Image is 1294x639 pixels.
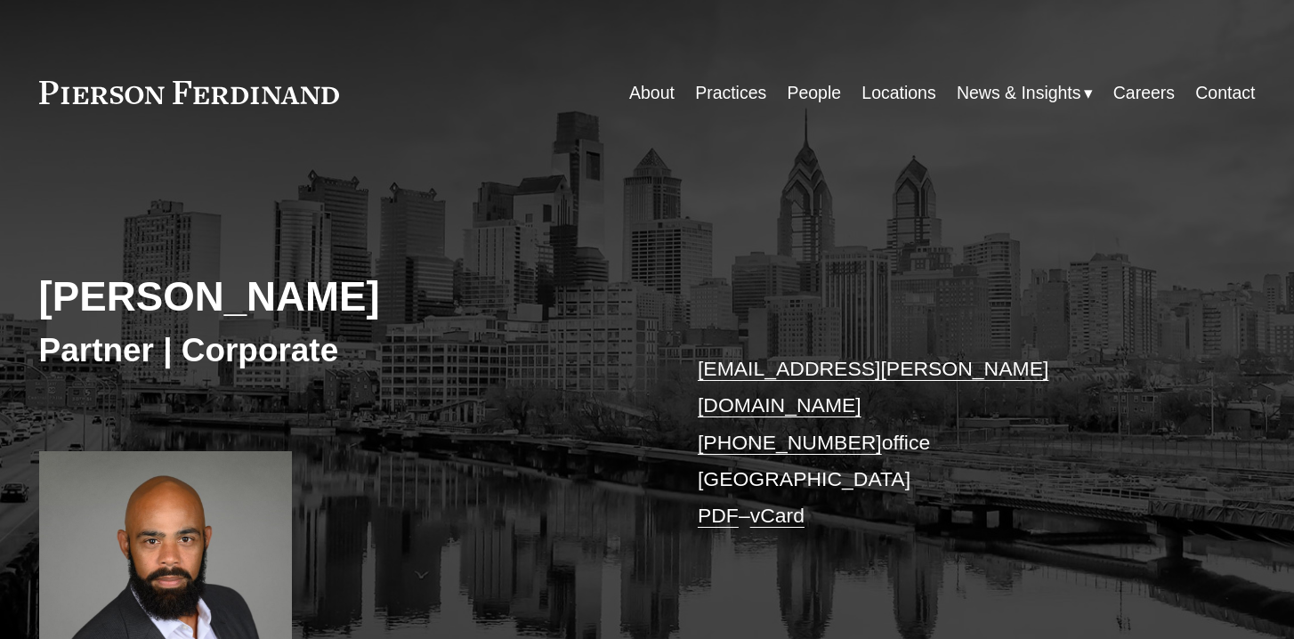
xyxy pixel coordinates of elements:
a: vCard [750,504,805,527]
a: PDF [698,504,739,527]
a: Careers [1113,76,1175,110]
a: Locations [861,76,935,110]
p: office [GEOGRAPHIC_DATA] – [698,351,1205,535]
a: [PHONE_NUMBER] [698,431,882,454]
a: About [629,76,675,110]
a: Practices [695,76,766,110]
h3: Partner | Corporate [39,330,647,371]
a: Contact [1195,76,1255,110]
a: People [787,76,841,110]
a: folder dropdown [957,76,1093,110]
span: News & Insights [957,77,1081,109]
h2: [PERSON_NAME] [39,272,647,321]
a: [EMAIL_ADDRESS][PERSON_NAME][DOMAIN_NAME] [698,357,1048,417]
